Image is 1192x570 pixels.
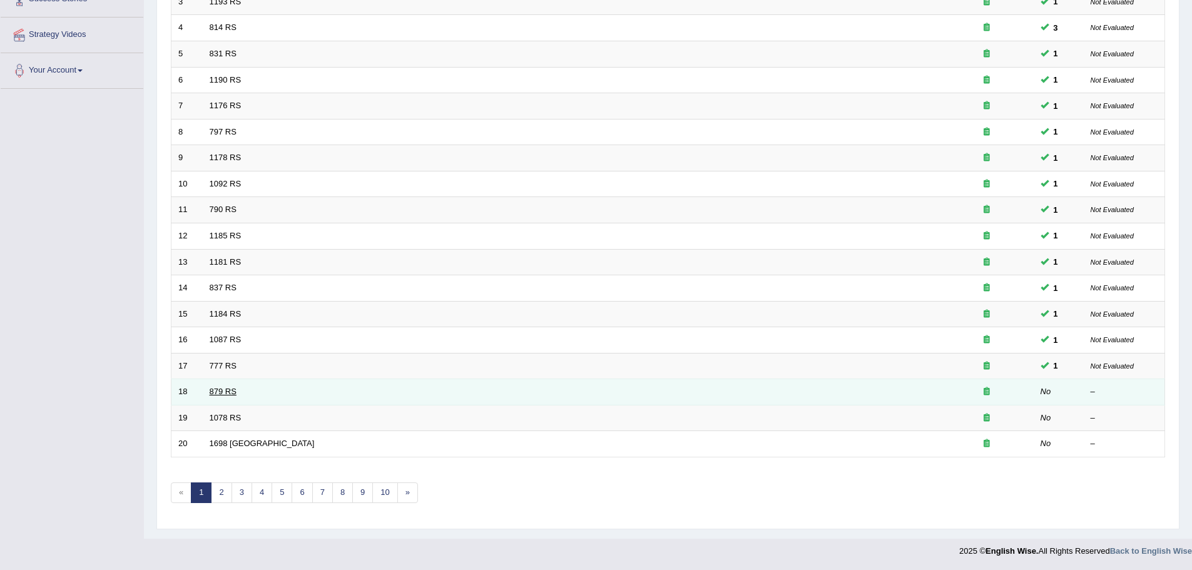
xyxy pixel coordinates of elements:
div: Exam occurring question [947,308,1027,320]
div: – [1091,386,1158,398]
small: Not Evaluated [1091,362,1134,370]
div: Exam occurring question [947,334,1027,346]
a: 1092 RS [210,179,242,188]
td: 10 [171,171,203,197]
div: Exam occurring question [947,152,1027,164]
small: Not Evaluated [1091,128,1134,136]
td: 16 [171,327,203,354]
div: Exam occurring question [947,230,1027,242]
td: 11 [171,197,203,223]
a: 1078 RS [210,413,242,422]
div: 2025 © All Rights Reserved [959,539,1192,557]
span: « [171,482,191,503]
a: 814 RS [210,23,237,32]
a: 9 [352,482,373,503]
div: Exam occurring question [947,282,1027,294]
a: 2 [211,482,232,503]
a: 1190 RS [210,75,242,84]
a: 777 RS [210,361,237,370]
span: You can still take this question [1049,21,1063,34]
td: 14 [171,275,203,302]
a: 4 [252,482,272,503]
span: You can still take this question [1049,333,1063,347]
small: Not Evaluated [1091,206,1134,213]
a: 879 RS [210,387,237,396]
small: Not Evaluated [1091,336,1134,344]
a: 1185 RS [210,231,242,240]
a: Back to English Wise [1110,546,1192,556]
a: 837 RS [210,283,237,292]
td: 12 [171,223,203,249]
div: Exam occurring question [947,360,1027,372]
span: You can still take this question [1049,47,1063,60]
a: 790 RS [210,205,237,214]
em: No [1041,439,1051,448]
span: You can still take this question [1049,359,1063,372]
div: Exam occurring question [947,438,1027,450]
small: Not Evaluated [1091,284,1134,292]
div: Exam occurring question [947,412,1027,424]
span: You can still take this question [1049,229,1063,242]
div: Exam occurring question [947,100,1027,112]
td: 17 [171,353,203,379]
span: You can still take this question [1049,203,1063,216]
a: 797 RS [210,127,237,136]
a: 8 [332,482,353,503]
td: 8 [171,119,203,145]
a: 5 [272,482,292,503]
span: You can still take this question [1049,282,1063,295]
small: Not Evaluated [1091,102,1134,109]
small: Not Evaluated [1091,154,1134,161]
a: 1087 RS [210,335,242,344]
td: 4 [171,15,203,41]
a: 7 [312,482,333,503]
td: 15 [171,301,203,327]
div: – [1091,438,1158,450]
td: 18 [171,379,203,405]
span: You can still take this question [1049,177,1063,190]
a: Your Account [1,53,143,84]
a: 831 RS [210,49,237,58]
a: 1184 RS [210,309,242,318]
small: Not Evaluated [1091,258,1134,266]
a: 1178 RS [210,153,242,162]
div: Exam occurring question [947,178,1027,190]
a: 1181 RS [210,257,242,267]
em: No [1041,413,1051,422]
span: You can still take this question [1049,73,1063,86]
td: 5 [171,41,203,68]
a: 6 [292,482,312,503]
a: 1176 RS [210,101,242,110]
small: Not Evaluated [1091,24,1134,31]
div: Exam occurring question [947,74,1027,86]
span: You can still take this question [1049,151,1063,165]
div: Exam occurring question [947,204,1027,216]
div: Exam occurring question [947,48,1027,60]
em: No [1041,387,1051,396]
div: Exam occurring question [947,126,1027,138]
div: Exam occurring question [947,386,1027,398]
strong: English Wise. [986,546,1038,556]
a: Strategy Videos [1,18,143,49]
span: You can still take this question [1049,125,1063,138]
small: Not Evaluated [1091,76,1134,84]
a: 1698 [GEOGRAPHIC_DATA] [210,439,315,448]
a: 10 [372,482,397,503]
span: You can still take this question [1049,307,1063,320]
div: – [1091,412,1158,424]
small: Not Evaluated [1091,310,1134,318]
div: Exam occurring question [947,257,1027,268]
div: Exam occurring question [947,22,1027,34]
small: Not Evaluated [1091,232,1134,240]
td: 19 [171,405,203,431]
small: Not Evaluated [1091,50,1134,58]
td: 6 [171,67,203,93]
span: You can still take this question [1049,99,1063,113]
td: 20 [171,431,203,457]
span: You can still take this question [1049,255,1063,268]
small: Not Evaluated [1091,180,1134,188]
td: 13 [171,249,203,275]
a: 3 [232,482,252,503]
td: 7 [171,93,203,120]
